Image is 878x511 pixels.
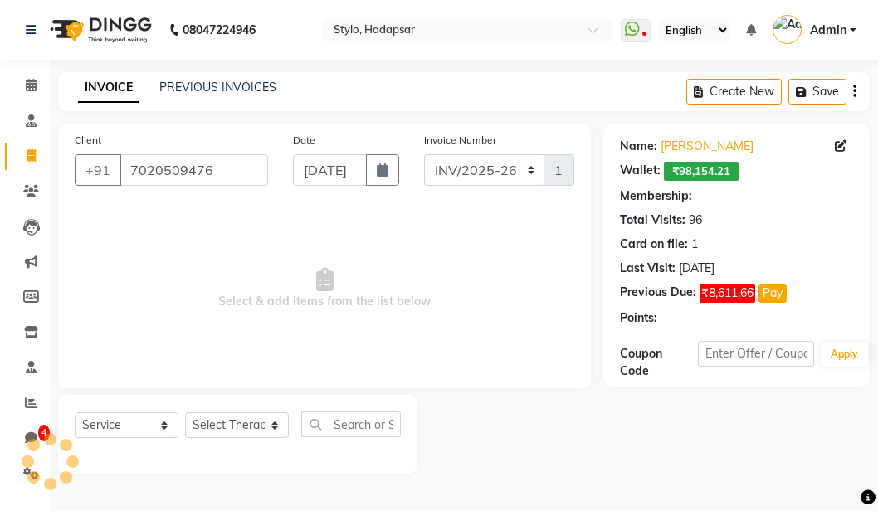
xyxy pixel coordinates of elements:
span: Admin [810,22,846,39]
a: INVOICE [78,73,139,103]
button: Create New [686,79,782,105]
div: Points: [620,309,657,327]
label: Date [293,133,315,148]
b: 08047224946 [183,7,256,53]
span: ₹8,611.66 [700,284,755,303]
div: Membership: [620,187,692,205]
span: 4 [38,425,50,441]
div: Wallet: [620,162,661,181]
button: Pay [758,284,787,303]
span: ₹98,154.21 [664,162,739,181]
div: Card on file: [620,236,688,253]
button: Apply [821,342,868,367]
label: Invoice Number [424,133,496,148]
img: logo [42,7,156,53]
img: Admin [773,15,802,44]
button: +91 [75,154,121,186]
div: Previous Due: [620,284,696,303]
div: Coupon Code [620,345,698,380]
a: PREVIOUS INVOICES [159,80,276,95]
div: Name: [620,138,657,155]
input: Enter Offer / Coupon Code [698,341,815,367]
div: 1 [691,236,698,253]
div: 96 [689,212,702,229]
button: Save [788,79,846,105]
span: Select & add items from the list below [75,206,574,372]
a: [PERSON_NAME] [661,138,754,155]
div: [DATE] [679,260,715,277]
label: Client [75,133,101,148]
input: Search or Scan [301,411,401,437]
a: 4 [5,425,45,452]
div: Last Visit: [620,260,676,277]
input: Search by Name/Mobile/Email/Code [120,154,268,186]
div: Total Visits: [620,212,685,229]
